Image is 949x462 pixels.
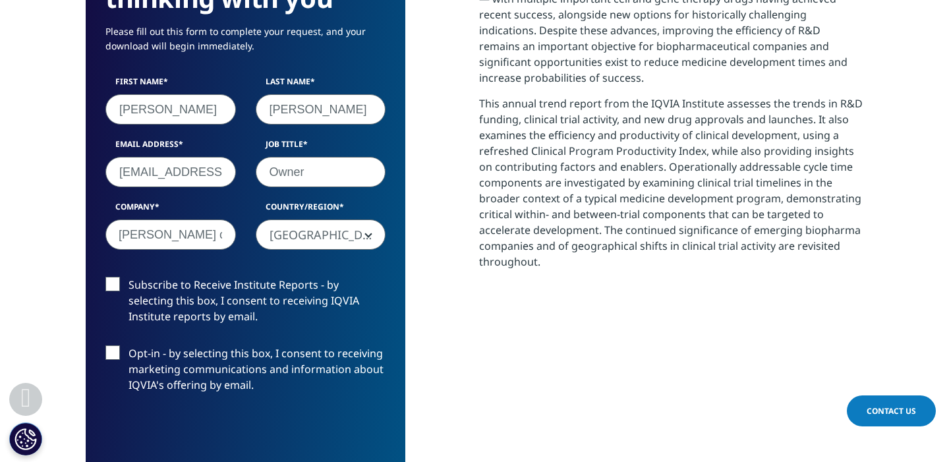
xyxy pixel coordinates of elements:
p: Please fill out this form to complete your request, and your download will begin immediately. [105,24,386,63]
label: Opt-in - by selecting this box, I consent to receiving marketing communications and information a... [105,345,386,400]
label: Last Name [256,76,386,94]
button: Cookies Settings [9,422,42,455]
label: Email Address [105,138,236,157]
a: Contact Us [847,395,936,426]
label: Job Title [256,138,386,157]
label: Subscribe to Receive Institute Reports - by selecting this box, I consent to receiving IQVIA Inst... [105,277,386,332]
label: Company [105,201,236,219]
p: This annual trend report from the IQVIA Institute assesses the trends in R&D funding, clinical tr... [479,96,863,279]
label: First Name [105,76,236,94]
label: Country/Region [256,201,386,219]
span: United States [256,220,386,250]
span: United States [256,219,386,250]
span: Contact Us [867,405,916,417]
